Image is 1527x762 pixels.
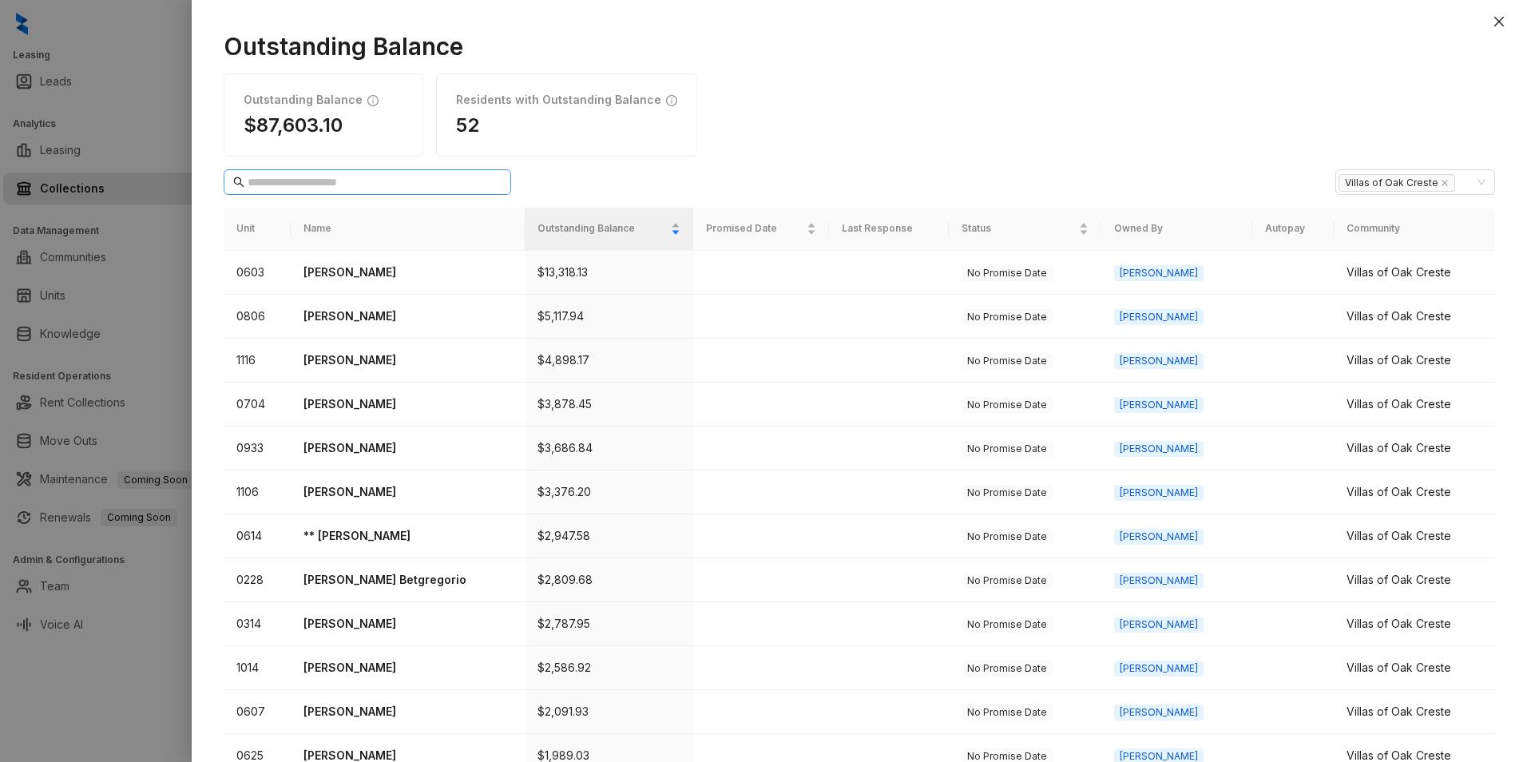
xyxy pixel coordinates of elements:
th: Promised Date [693,208,829,250]
div: Villas of Oak Creste [1347,483,1482,501]
span: No Promise Date [962,661,1053,677]
span: No Promise Date [962,265,1053,281]
span: [PERSON_NAME] [1114,441,1204,457]
td: $2,787.95 [525,602,693,646]
p: [PERSON_NAME] [303,483,512,501]
span: info-circle [666,93,677,107]
div: Villas of Oak Creste [1347,571,1482,589]
td: $2,947.58 [525,514,693,558]
td: 0228 [224,558,291,602]
span: [PERSON_NAME] [1114,353,1204,369]
td: $3,376.20 [525,470,693,514]
p: [PERSON_NAME] [303,615,512,633]
h1: Residents with Outstanding Balance [456,93,661,107]
span: No Promise Date [962,617,1053,633]
td: 0806 [224,295,291,339]
p: ** [PERSON_NAME] [303,527,512,545]
span: Promised Date [706,221,803,236]
th: Last Response [829,208,949,250]
span: [PERSON_NAME] [1114,529,1204,545]
span: Villas of Oak Creste [1339,174,1455,192]
div: Villas of Oak Creste [1347,351,1482,369]
span: close [1493,15,1505,28]
th: Owned By [1101,208,1252,250]
td: $4,898.17 [525,339,693,383]
td: 0607 [224,690,291,734]
div: Villas of Oak Creste [1347,264,1482,281]
span: [PERSON_NAME] [1114,661,1204,677]
p: [PERSON_NAME] [303,659,512,677]
div: Villas of Oak Creste [1347,439,1482,457]
span: [PERSON_NAME] [1114,265,1204,281]
td: $2,091.93 [525,690,693,734]
p: [PERSON_NAME] [303,351,512,369]
span: close [1441,179,1449,187]
span: No Promise Date [962,529,1053,545]
p: [PERSON_NAME] [303,308,512,325]
span: [PERSON_NAME] [1114,617,1204,633]
span: [PERSON_NAME] [1114,309,1204,325]
span: Status [962,221,1076,236]
span: No Promise Date [962,573,1053,589]
div: Villas of Oak Creste [1347,308,1482,325]
td: 1116 [224,339,291,383]
td: $2,809.68 [525,558,693,602]
td: 0933 [224,427,291,470]
div: Villas of Oak Creste [1347,527,1482,545]
td: $13,318.13 [525,251,693,295]
td: $3,686.84 [525,427,693,470]
h1: $87,603.10 [244,113,403,137]
td: 0704 [224,383,291,427]
td: $2,586.92 [525,646,693,690]
h1: Outstanding Balance [224,32,1495,61]
span: [PERSON_NAME] [1114,485,1204,501]
span: No Promise Date [962,441,1053,457]
h1: Outstanding Balance [244,93,363,107]
td: 1106 [224,470,291,514]
span: No Promise Date [962,704,1053,720]
td: 0614 [224,514,291,558]
th: Autopay [1252,208,1334,250]
div: Villas of Oak Creste [1347,703,1482,720]
span: [PERSON_NAME] [1114,397,1204,413]
td: 0603 [224,251,291,295]
span: No Promise Date [962,309,1053,325]
span: search [233,177,244,188]
span: No Promise Date [962,353,1053,369]
div: Villas of Oak Creste [1347,395,1482,413]
th: Community [1334,208,1495,250]
span: Outstanding Balance [537,221,668,236]
p: [PERSON_NAME] [303,264,512,281]
p: [PERSON_NAME] [303,439,512,457]
th: Name [291,208,525,250]
th: Status [949,208,1101,250]
p: [PERSON_NAME] [303,703,512,720]
span: [PERSON_NAME] [1114,573,1204,589]
div: Villas of Oak Creste [1347,615,1482,633]
td: 1014 [224,646,291,690]
td: $3,878.45 [525,383,693,427]
p: [PERSON_NAME] [303,395,512,413]
span: No Promise Date [962,397,1053,413]
p: [PERSON_NAME] Betgregorio [303,571,512,589]
td: 0314 [224,602,291,646]
td: $5,117.94 [525,295,693,339]
h1: 52 [456,113,677,137]
span: info-circle [367,93,379,107]
button: Close [1489,12,1509,31]
th: Unit [224,208,291,250]
span: No Promise Date [962,485,1053,501]
div: Villas of Oak Creste [1347,659,1482,677]
span: [PERSON_NAME] [1114,704,1204,720]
